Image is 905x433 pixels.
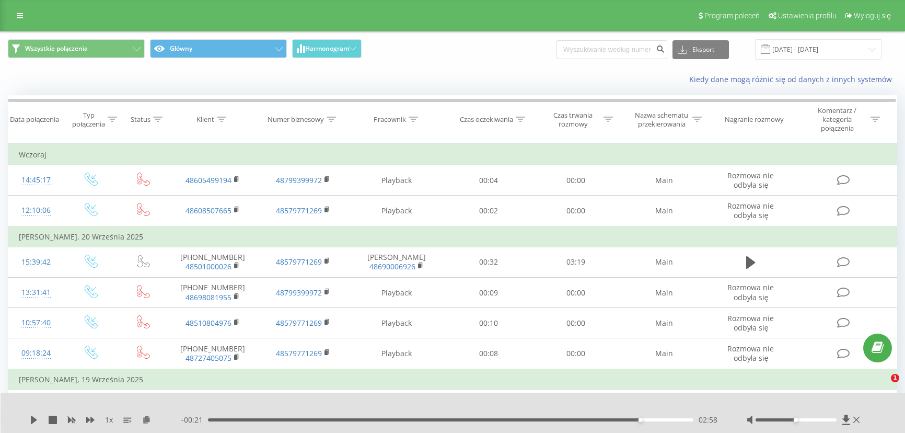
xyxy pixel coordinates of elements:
td: Main [619,390,710,420]
span: Wszystkie połączenia [25,44,88,53]
td: Main [619,278,710,308]
span: Harmonogram [305,45,349,52]
td: 00:00 [532,390,619,420]
td: [PHONE_NUMBER] [168,278,258,308]
span: Rozmowa nie odbyła się [727,282,774,302]
a: 48579771269 [276,348,322,358]
div: Numer biznesowy [268,115,324,124]
button: Wszystkie połączenia [8,39,145,58]
span: 1 [891,374,899,382]
span: 02:58 [699,415,717,425]
span: Wyloguj się [854,12,891,20]
div: Czas oczekiwania [460,115,513,124]
div: 10:57:40 [19,313,53,333]
div: Komentarz / kategoria połączenia [807,106,868,133]
td: 00:02 [445,196,532,226]
td: [PERSON_NAME], 20 Września 2025 [8,226,897,247]
td: Playback [348,338,445,369]
div: Nagranie rozmowy [725,115,784,124]
td: 00:09 [445,278,532,308]
td: Playback [348,196,445,226]
span: Program poleceń [704,12,760,20]
a: 48799399972 [276,288,322,298]
div: Data połączenia [10,115,59,124]
td: 00:10 [445,308,532,338]
td: Playback [348,278,445,308]
td: Playback [348,390,445,420]
a: 48799399972 [276,175,322,185]
div: Pracownik [374,115,406,124]
td: Main [619,196,710,226]
td: 00:08 [445,338,532,369]
td: 00:04 [445,165,532,196]
td: 00:00 [532,308,619,338]
button: Harmonogram [292,39,362,58]
a: 48605499194 [185,175,231,185]
td: 00:00 [532,338,619,369]
div: Status [131,115,150,124]
button: Główny [150,39,287,58]
div: 13:31:41 [19,282,53,303]
span: Rozmowa nie odbyła się [727,344,774,363]
a: 48608507665 [185,206,231,215]
td: [PERSON_NAME], 19 Września 2025 [8,369,897,390]
div: Czas trwania rozmowy [545,111,601,129]
a: 48579771269 [276,257,322,267]
a: 48501000026 [185,261,231,271]
div: Klient [196,115,214,124]
span: - 00:21 [181,415,208,425]
div: 09:18:24 [19,343,53,363]
td: [PERSON_NAME] [348,247,445,277]
td: Main [619,165,710,196]
a: 48579771269 [276,318,322,328]
td: 00:00 [532,196,619,226]
td: Wczoraj [8,144,897,165]
td: 00:02 [445,390,532,420]
td: 03:19 [532,247,619,277]
div: Accessibility label [794,418,798,422]
a: Kiedy dane mogą różnić się od danych z innych systemów [689,74,897,84]
div: 15:39:42 [19,252,53,272]
div: 12:10:06 [19,200,53,221]
span: Rozmowa nie odbyła się [727,313,774,333]
span: 1 x [105,415,113,425]
button: Eksport [672,40,729,59]
td: [PHONE_NUMBER] [168,247,258,277]
div: Typ połączenia [72,111,105,129]
a: 48690006926 [369,261,415,271]
a: 48510804976 [185,318,231,328]
span: Ustawienia profilu [778,12,837,20]
a: 48579771269 [276,206,322,215]
td: 00:32 [445,247,532,277]
td: Main [619,338,710,369]
td: Main [619,247,710,277]
td: Main [619,308,710,338]
a: 48698081955 [185,292,231,302]
span: Rozmowa nie odbyła się [727,201,774,220]
div: Accessibility label [639,418,643,422]
div: Nazwa schematu przekierowania [634,111,690,129]
td: 00:00 [532,165,619,196]
span: Rozmowa nie odbyła się [727,170,774,190]
input: Wyszukiwanie według numeru [556,40,667,59]
td: [PHONE_NUMBER] [168,338,258,369]
td: Playback [348,308,445,338]
div: 14:45:17 [19,170,53,190]
td: Playback [348,165,445,196]
a: 48727405075 [185,353,231,363]
iframe: Intercom live chat [869,374,895,399]
td: 00:00 [532,278,619,308]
